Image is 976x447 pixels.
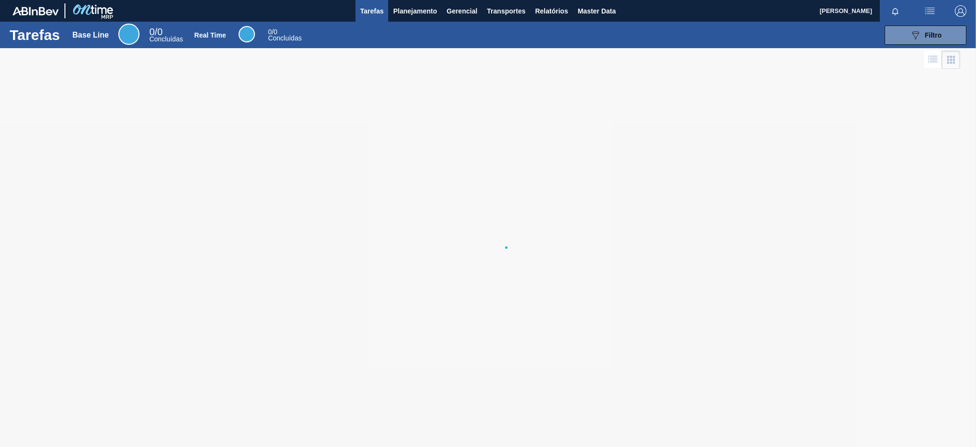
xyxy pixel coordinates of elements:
span: Planejamento [393,5,437,17]
span: / 0 [149,26,163,37]
span: Relatórios [535,5,568,17]
button: Filtro [885,26,966,45]
span: / 0 [268,28,277,36]
h1: Tarefas [10,29,60,40]
div: Base Line [149,28,183,42]
div: Real Time [194,31,226,39]
span: Concluídas [268,34,302,42]
span: Transportes [487,5,525,17]
span: Gerencial [447,5,478,17]
img: TNhmsLtSVTkK8tSr43FrP2fwEKptu5GPRR3wAAAABJRU5ErkJggg== [13,7,59,15]
span: 0 [268,28,272,36]
div: Base Line [118,24,139,45]
div: Real Time [239,26,255,42]
span: Master Data [578,5,616,17]
span: Concluídas [149,35,183,43]
img: Logout [955,5,966,17]
div: Real Time [268,29,302,41]
img: userActions [924,5,936,17]
span: Tarefas [360,5,384,17]
div: Base Line [73,31,109,39]
span: 0 [149,26,154,37]
span: Filtro [925,31,942,39]
button: Notificações [880,4,911,18]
